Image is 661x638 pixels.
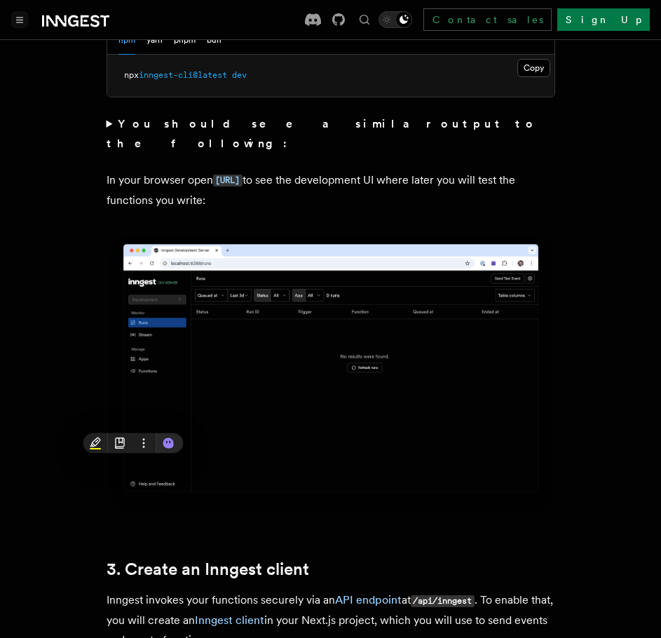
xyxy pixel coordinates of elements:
[146,26,163,55] button: yarn
[232,70,247,80] span: dev
[107,117,538,150] strong: You should see a similar output to the following:
[11,11,28,28] button: Toggle navigation
[213,173,243,186] a: [URL]
[557,8,650,31] a: Sign Up
[139,70,227,80] span: inngest-cli@latest
[379,11,412,28] button: Toggle dark mode
[335,593,402,606] a: API endpoint
[195,613,264,627] a: Inngest client
[356,11,373,28] button: Find something...
[423,8,552,31] a: Contact sales
[213,175,243,186] code: [URL]
[107,559,309,579] a: 3. Create an Inngest client
[107,114,555,154] summary: You should see a similar output to the following:
[124,70,139,80] span: npx
[207,26,222,55] button: bun
[411,595,475,607] code: /api/inngest
[118,26,135,55] button: npm
[107,170,555,210] p: In your browser open to see the development UI where later you will test the functions you write:
[107,233,555,515] img: Inngest Dev Server's 'Runs' tab with no data
[517,59,550,77] button: Copy
[174,26,196,55] button: pnpm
